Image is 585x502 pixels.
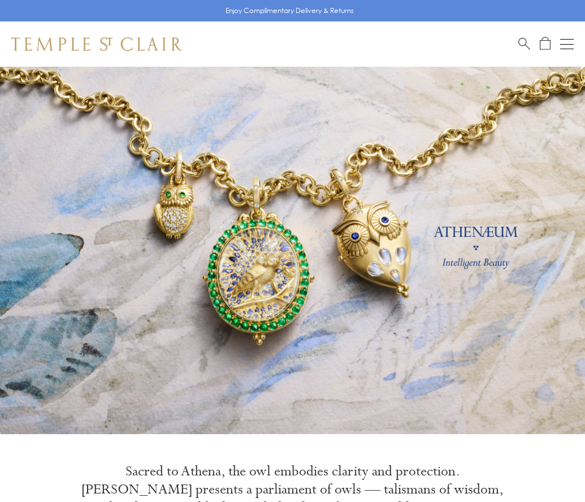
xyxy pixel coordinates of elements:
img: Temple St. Clair [11,37,182,51]
p: Enjoy Complimentary Delivery & Returns [226,5,354,16]
button: Open navigation [560,37,574,51]
a: Open Shopping Bag [540,37,551,51]
a: Search [518,37,530,51]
